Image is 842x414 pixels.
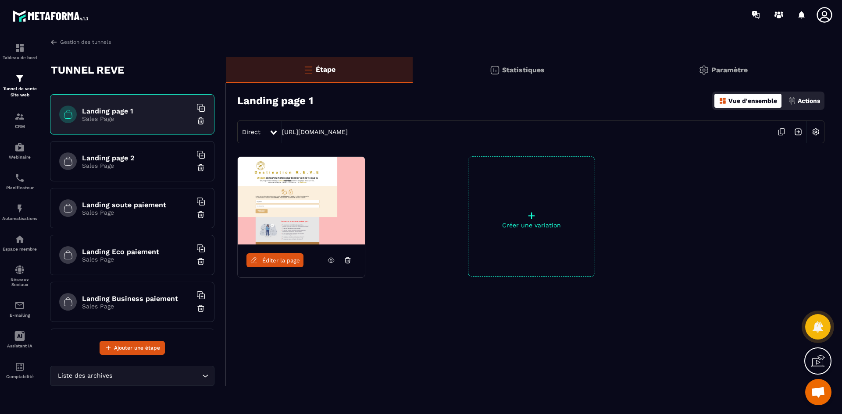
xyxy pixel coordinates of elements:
[114,371,200,381] input: Search for option
[2,67,37,105] a: formationformationTunnel de vente Site web
[2,166,37,197] a: schedulerschedulerPlanificateur
[805,379,831,405] div: Ouvrir le chat
[114,343,160,352] span: Ajouter une étape
[282,128,348,135] a: [URL][DOMAIN_NAME]
[2,343,37,348] p: Assistant IA
[50,38,58,46] img: arrow
[2,227,37,258] a: automationsautomationsEspace membre
[82,115,192,122] p: Sales Page
[2,216,37,221] p: Automatisations
[14,111,25,122] img: formation
[502,66,545,74] p: Statistiques
[2,155,37,159] p: Webinaire
[2,197,37,227] a: automationsautomationsAutomatisations
[14,361,25,372] img: accountant
[14,203,25,214] img: automations
[14,73,25,84] img: formation
[14,173,25,183] img: scheduler
[196,210,205,219] img: trash
[489,65,500,75] img: stats.20deebd0.svg
[14,265,25,275] img: social-network
[100,341,165,355] button: Ajouter une étape
[2,258,37,294] a: social-networksocial-networkRéseaux Sociaux
[2,247,37,251] p: Espace membre
[2,86,37,98] p: Tunnel de vente Site web
[82,256,192,263] p: Sales Page
[303,64,314,75] img: bars-o.4a397970.svg
[2,124,37,129] p: CRM
[2,135,37,166] a: automationsautomationsWebinaire
[2,36,37,67] a: formationformationTableau de bord
[2,105,37,135] a: formationformationCRM
[196,304,205,313] img: trash
[12,8,91,24] img: logo
[2,324,37,355] a: Assistant IA
[50,38,111,46] a: Gestion des tunnels
[468,209,595,222] p: +
[2,374,37,379] p: Comptabilité
[196,163,205,172] img: trash
[2,355,37,386] a: accountantaccountantComptabilité
[316,65,335,74] p: Étape
[82,248,192,256] h6: Landing Eco paiement
[699,65,709,75] img: setting-gr.5f69749f.svg
[82,162,192,169] p: Sales Page
[51,61,124,79] p: TUNNEL REVE
[82,154,192,162] h6: Landing page 2
[719,97,727,105] img: dashboard-orange.40269519.svg
[788,97,796,105] img: actions.d6e523a2.png
[82,303,192,310] p: Sales Page
[14,300,25,311] img: email
[2,55,37,60] p: Tableau de bord
[196,257,205,266] img: trash
[468,222,595,229] p: Créer une variation
[14,42,25,53] img: formation
[82,201,192,209] h6: Landing soute paiement
[798,97,820,104] p: Actions
[2,313,37,318] p: E-mailing
[2,185,37,190] p: Planificateur
[14,234,25,244] img: automations
[242,128,260,135] span: Direct
[82,209,192,216] p: Sales Page
[82,294,192,303] h6: Landing Business paiement
[56,371,114,381] span: Liste des archives
[790,124,806,140] img: arrow-next.bcc2205e.svg
[2,294,37,324] a: emailemailE-mailing
[2,277,37,287] p: Réseaux Sociaux
[246,253,303,267] a: Éditer la page
[14,142,25,152] img: automations
[262,257,300,264] span: Éditer la page
[50,366,214,386] div: Search for option
[728,97,777,104] p: Vue d'ensemble
[196,117,205,125] img: trash
[237,95,313,107] h3: Landing page 1
[807,124,824,140] img: setting-w.858f3a88.svg
[238,157,365,244] img: image
[711,66,748,74] p: Paramètre
[82,107,192,115] h6: Landing page 1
